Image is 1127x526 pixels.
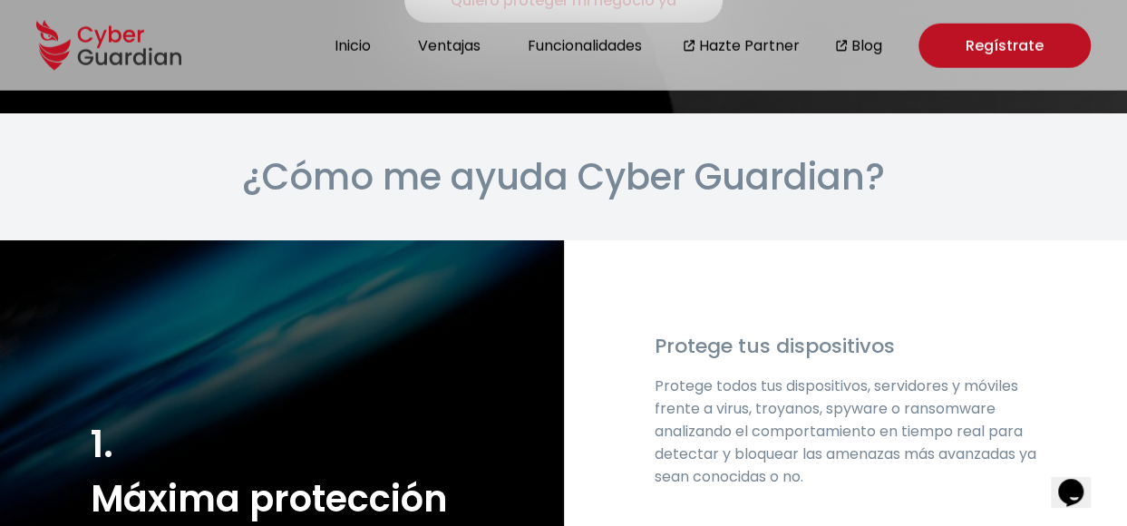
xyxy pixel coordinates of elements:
[329,34,376,58] button: Inicio
[413,34,486,58] button: Ventajas
[1051,453,1109,508] iframe: chat widget
[522,34,647,58] button: Funcionalidades
[699,34,800,57] a: Hazte Partner
[851,34,882,57] a: Blog
[655,331,1037,361] h4: Protege tus dispositivos
[655,375,1037,488] p: Protege todos tus dispositivos, servidores y móviles frente a virus, troyanos, spyware o ransomwa...
[918,24,1091,68] a: Regístrate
